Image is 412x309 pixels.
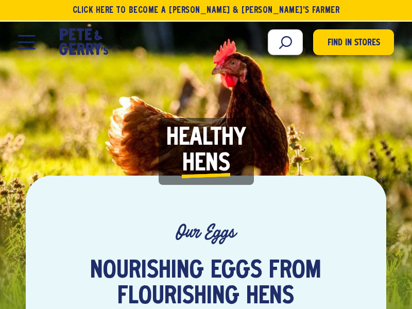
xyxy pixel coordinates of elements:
span: Nourishing [90,259,204,284]
span: eggs [211,259,262,284]
button: Open Mobile Menu Modal Dialog [18,35,35,49]
input: Search [268,29,303,55]
a: Find in Stores [313,29,394,55]
span: Find in Stores [328,37,380,50]
p: Our Eggs [56,222,356,243]
span: Healthy [166,126,246,151]
span: from [269,259,321,284]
